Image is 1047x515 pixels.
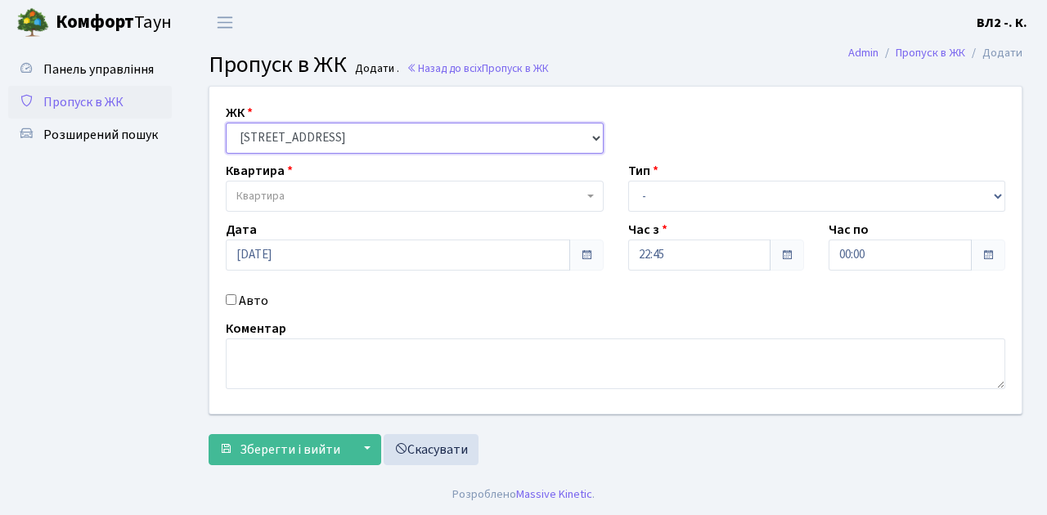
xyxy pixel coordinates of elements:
a: ВЛ2 -. К. [977,13,1027,33]
a: Пропуск в ЖК [896,44,965,61]
span: Пропуск в ЖК [209,48,347,81]
label: Час з [628,220,667,240]
b: ВЛ2 -. К. [977,14,1027,32]
img: logo.png [16,7,49,39]
a: Admin [848,44,878,61]
small: Додати . [352,62,399,76]
span: Пропуск в ЖК [43,93,124,111]
a: Розширений пошук [8,119,172,151]
span: Панель управління [43,60,154,78]
span: Пропуск в ЖК [482,60,549,76]
span: Квартира [236,188,285,204]
b: Комфорт [56,9,134,35]
button: Переключити навігацію [204,9,245,36]
label: Тип [628,161,658,181]
li: Додати [965,44,1022,62]
button: Зберегти і вийти [209,434,351,465]
a: Пропуск в ЖК [8,86,172,119]
a: Скасувати [384,434,479,465]
span: Розширений пошук [43,126,158,144]
label: ЖК [226,103,253,123]
span: Зберегти і вийти [240,441,340,459]
label: Квартира [226,161,293,181]
label: Час по [829,220,869,240]
label: Коментар [226,319,286,338]
div: Розроблено . [452,486,595,504]
span: Таун [56,9,172,37]
a: Панель управління [8,53,172,86]
label: Авто [239,291,268,311]
nav: breadcrumb [824,36,1047,70]
a: Назад до всіхПропуск в ЖК [407,60,549,76]
a: Massive Kinetic [516,486,592,503]
label: Дата [226,220,257,240]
